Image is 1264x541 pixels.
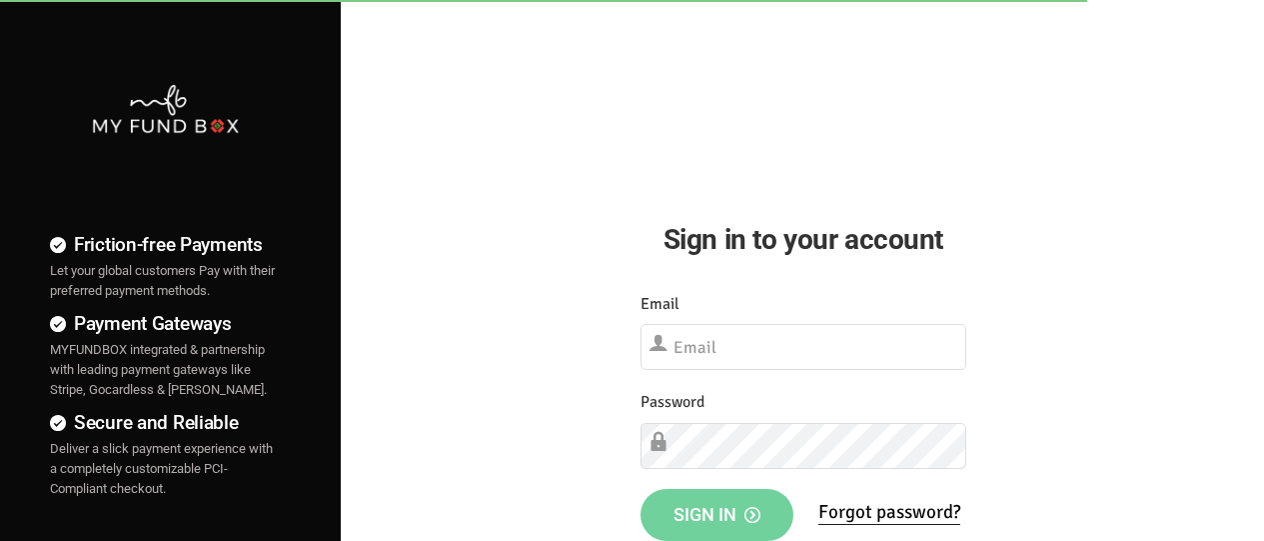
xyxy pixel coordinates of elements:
[50,408,281,437] h4: Secure and Reliable
[50,441,273,496] span: Deliver a slick payment experience with a completely customizable PCI-Compliant checkout.
[50,263,275,298] span: Let your global customers Pay with their preferred payment methods.
[818,500,960,525] a: Forgot password?
[91,83,240,135] img: mfbwhite.png
[640,489,793,541] button: Sign in
[50,230,281,259] h4: Friction-free Payments
[640,292,679,317] label: Email
[50,342,267,397] span: MYFUNDBOX integrated & partnership with leading payment gateways like Stripe, Gocardless & [PERSO...
[640,324,966,370] input: Email
[673,504,760,525] span: Sign in
[640,390,704,415] label: Password
[640,218,966,261] h2: Sign in to your account
[50,309,281,338] h4: Payment Gateways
